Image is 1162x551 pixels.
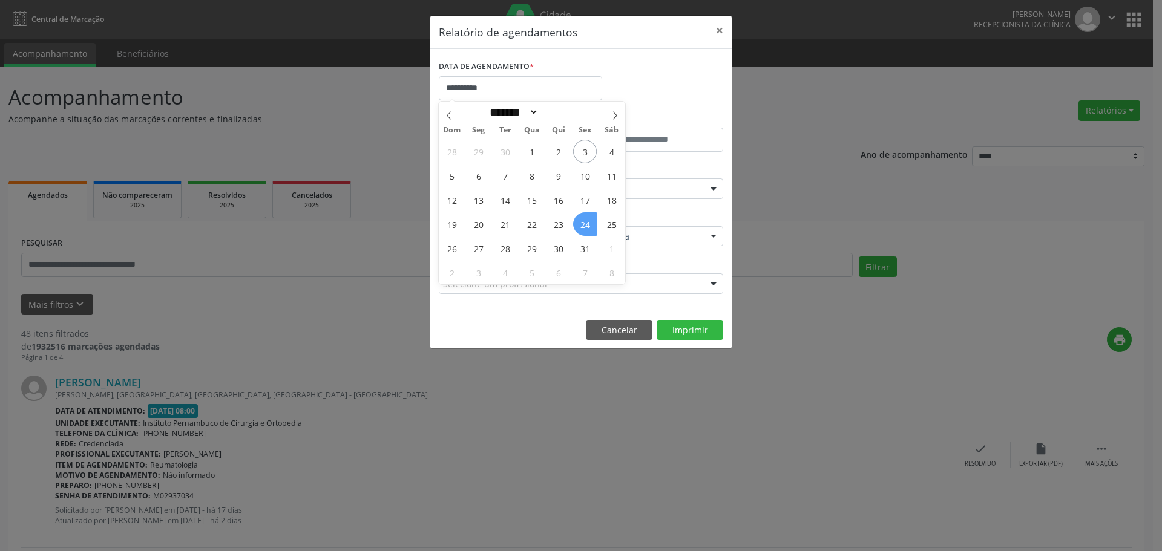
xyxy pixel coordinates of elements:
span: Outubro 6, 2025 [467,164,490,187]
span: Outubro 17, 2025 [573,188,597,212]
span: Outubro 29, 2025 [520,236,543,260]
span: Setembro 29, 2025 [467,140,490,163]
span: Novembro 6, 2025 [547,261,570,284]
label: DATA DE AGENDAMENTO [439,57,534,76]
span: Outubro 18, 2025 [600,188,623,212]
span: Outubro 12, 2025 [440,188,464,212]
span: Qua [519,126,545,134]
h5: Relatório de agendamentos [439,24,577,40]
span: Outubro 15, 2025 [520,188,543,212]
span: Outubro 7, 2025 [493,164,517,187]
span: Novembro 4, 2025 [493,261,517,284]
span: Setembro 30, 2025 [493,140,517,163]
span: Outubro 2, 2025 [547,140,570,163]
span: Outubro 25, 2025 [600,212,623,236]
span: Sex [572,126,599,134]
span: Outubro 11, 2025 [600,164,623,187]
span: Outubro 22, 2025 [520,212,543,236]
span: Outubro 23, 2025 [547,212,570,236]
span: Novembro 7, 2025 [573,261,597,284]
span: Outubro 9, 2025 [547,164,570,187]
select: Month [485,106,539,119]
button: Imprimir [657,320,723,341]
span: Outubro 10, 2025 [573,164,597,187]
span: Outubro 24, 2025 [573,212,597,236]
span: Outubro 5, 2025 [440,164,464,187]
span: Novembro 2, 2025 [440,261,464,284]
span: Outubro 14, 2025 [493,188,517,212]
span: Outubro 4, 2025 [600,140,623,163]
span: Outubro 3, 2025 [573,140,597,163]
span: Outubro 8, 2025 [520,164,543,187]
button: Cancelar [586,320,652,341]
label: ATÉ [584,109,723,128]
span: Outubro 16, 2025 [547,188,570,212]
span: Qui [545,126,572,134]
span: Novembro 1, 2025 [600,236,623,260]
span: Sáb [599,126,625,134]
span: Seg [465,126,492,134]
span: Outubro 1, 2025 [520,140,543,163]
span: Setembro 28, 2025 [440,140,464,163]
span: Selecione um profissional [443,278,547,290]
span: Ter [492,126,519,134]
input: Year [539,106,579,119]
button: Close [707,16,732,45]
span: Outubro 21, 2025 [493,212,517,236]
span: Outubro 28, 2025 [493,236,517,260]
span: Novembro 8, 2025 [600,261,623,284]
span: Outubro 27, 2025 [467,236,490,260]
span: Dom [439,126,465,134]
span: Outubro 31, 2025 [573,236,597,260]
span: Novembro 3, 2025 [467,261,490,284]
span: Outubro 13, 2025 [467,188,490,212]
span: Outubro 30, 2025 [547,236,570,260]
span: Novembro 5, 2025 [520,261,543,284]
span: Outubro 19, 2025 [440,212,464,236]
span: Outubro 20, 2025 [467,212,490,236]
span: Outubro 26, 2025 [440,236,464,260]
